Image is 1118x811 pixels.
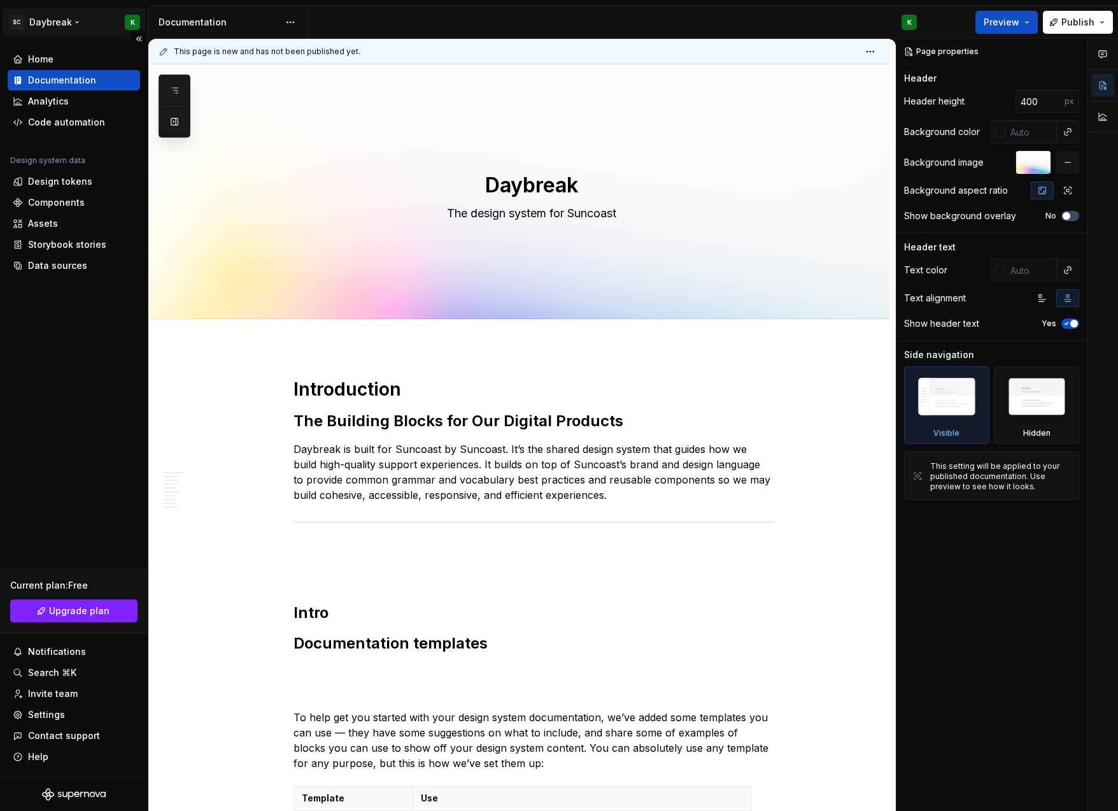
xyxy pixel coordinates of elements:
[294,441,775,503] p: Daybreak is built for Suncoast by Suncoast. It’s the shared design system that guides how we buil...
[42,788,106,801] svg: Supernova Logo
[294,633,775,654] h2: Documentation templates
[294,603,775,623] h2: Intro
[984,16,1019,29] span: Preview
[291,203,772,224] textarea: The design system for Suncoast
[28,238,106,251] div: Storybook stories
[1065,96,1074,106] p: px
[1061,16,1094,29] span: Publish
[904,95,965,108] div: Header height
[291,170,772,201] textarea: Daybreak
[159,16,279,29] div: Documentation
[8,663,140,683] button: Search ⌘K
[1045,211,1056,221] label: No
[1005,259,1057,282] input: Auto
[904,126,980,138] div: Background color
[294,710,775,771] p: To help get you started with your design system documentation, we’ve added some templates you can...
[10,155,85,166] div: Design system data
[28,666,76,679] div: Search ⌘K
[8,642,140,662] button: Notifications
[904,184,1008,197] div: Background aspect ratio
[174,47,360,57] span: This page is new and has not been published yet.
[1043,11,1113,34] button: Publish
[294,378,401,400] strong: Introduction
[28,259,87,272] div: Data sources
[3,8,145,36] button: SCDaybreakK
[975,11,1038,34] button: Preview
[28,708,65,721] div: Settings
[907,17,912,27] div: K
[8,726,140,746] button: Contact support
[28,196,85,209] div: Components
[28,729,100,742] div: Contact support
[1023,428,1051,438] div: Hidden
[8,112,140,133] a: Code automation
[8,255,140,276] a: Data sources
[294,411,775,431] h2: The Building Blocks for Our Digital Products
[904,210,1016,222] div: Show background overlay
[302,792,405,805] p: Template
[8,192,140,213] a: Components
[8,171,140,192] a: Design tokens
[8,91,140,111] a: Analytics
[904,366,989,444] div: Visible
[28,95,69,108] div: Analytics
[28,687,78,700] div: Invite team
[8,49,140,69] a: Home
[1005,120,1057,143] input: Auto
[8,70,140,90] a: Documentation
[49,605,110,617] span: Upgrade plan
[8,234,140,255] a: Storybook stories
[904,348,974,361] div: Side navigation
[994,366,1080,444] div: Hidden
[904,241,956,254] div: Header text
[421,792,743,805] p: Use
[8,747,140,767] button: Help
[930,461,1071,492] div: This setting will be applied to your published documentation. Use preview to see how it looks.
[1015,90,1065,113] input: Auto
[904,292,966,305] div: Text alignment
[904,72,937,85] div: Header
[904,156,984,169] div: Background image
[28,645,86,658] div: Notifications
[130,30,148,48] button: Collapse sidebar
[904,317,979,330] div: Show header text
[10,599,138,622] a: Upgrade plan
[933,428,959,438] div: Visible
[29,16,72,29] div: Daybreak
[904,264,947,276] div: Text color
[28,750,48,763] div: Help
[28,217,58,230] div: Assets
[28,53,53,66] div: Home
[9,15,24,30] div: SC
[1042,319,1056,329] label: Yes
[8,213,140,234] a: Assets
[28,116,105,129] div: Code automation
[28,74,96,87] div: Documentation
[8,705,140,725] a: Settings
[131,17,135,27] div: K
[28,175,92,188] div: Design tokens
[10,579,138,592] div: Current plan : Free
[8,684,140,704] a: Invite team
